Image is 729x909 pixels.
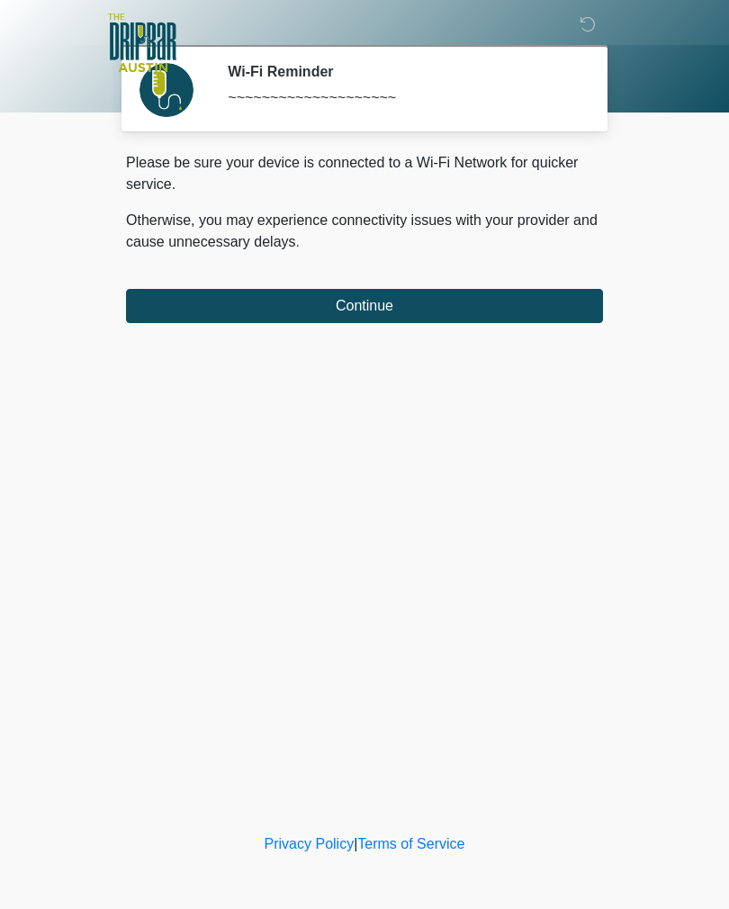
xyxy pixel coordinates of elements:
[126,210,603,253] p: Otherwise, you may experience connectivity issues with your provider and cause unnecessary delays
[354,836,357,851] a: |
[139,63,193,117] img: Agent Avatar
[108,13,176,72] img: The DRIPBaR - Austin The Domain Logo
[265,836,355,851] a: Privacy Policy
[126,152,603,195] p: Please be sure your device is connected to a Wi-Fi Network for quicker service.
[296,234,300,249] span: .
[126,289,603,323] button: Continue
[228,87,576,109] div: ~~~~~~~~~~~~~~~~~~~~
[357,836,464,851] a: Terms of Service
